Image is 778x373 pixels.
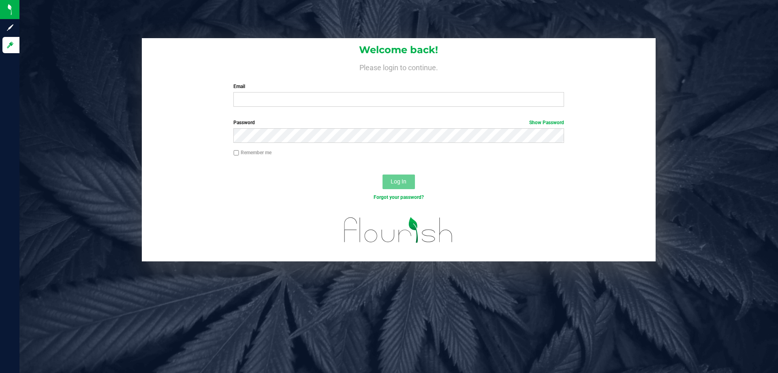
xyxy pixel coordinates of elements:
[142,45,656,55] h1: Welcome back!
[374,194,424,200] a: Forgot your password?
[6,41,14,49] inline-svg: Log in
[529,120,564,125] a: Show Password
[233,149,271,156] label: Remember me
[391,178,406,185] span: Log In
[233,83,564,90] label: Email
[6,24,14,32] inline-svg: Sign up
[142,62,656,71] h4: Please login to continue.
[383,175,415,189] button: Log In
[233,150,239,156] input: Remember me
[233,120,255,125] span: Password
[334,209,463,251] img: flourish_logo.svg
